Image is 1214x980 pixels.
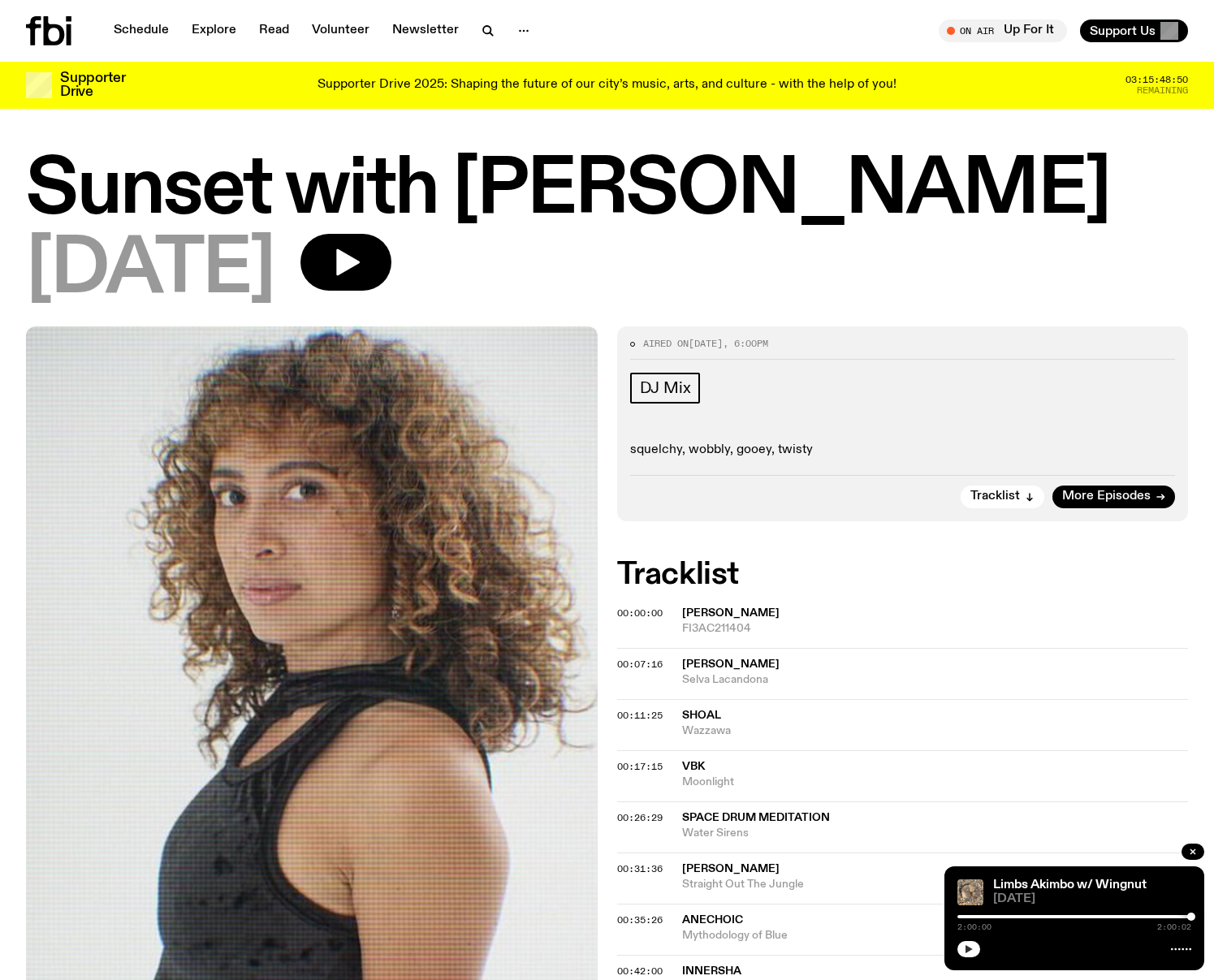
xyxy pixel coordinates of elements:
[1080,19,1188,42] button: Support Us
[970,490,1020,503] span: Tracklist
[682,710,721,721] span: Shoal
[689,337,723,350] span: [DATE]
[318,78,896,93] p: Supporter Drive 2025: Shaping the future of our city’s music, arts, and culture - with the help o...
[643,337,689,350] span: Aired on
[993,893,1191,905] span: [DATE]
[302,19,379,42] a: Volunteer
[617,560,1189,589] h2: Tracklist
[1062,490,1151,503] span: More Episodes
[682,672,1189,688] span: Selva Lacandona
[617,913,663,926] span: 00:35:26
[26,154,1188,227] h1: Sunset with [PERSON_NAME]
[961,486,1044,508] button: Tracklist
[682,761,705,772] span: VBK
[617,967,663,976] button: 00:42:00
[993,879,1147,891] a: Limbs Akimbo w/ Wingnut
[617,609,663,618] button: 00:00:00
[182,19,246,42] a: Explore
[723,337,768,350] span: , 6:00pm
[682,826,1189,841] span: Water Sirens
[617,660,663,669] button: 00:07:16
[617,762,663,771] button: 00:17:15
[26,234,274,307] span: [DATE]
[682,863,780,874] span: [PERSON_NAME]
[939,19,1067,42] button: On AirUp For It
[682,914,743,926] span: Anechoic
[104,19,179,42] a: Schedule
[682,775,1189,790] span: Moonlight
[617,711,663,720] button: 00:11:25
[617,814,663,822] button: 00:26:29
[957,923,992,931] span: 2:00:00
[617,965,663,978] span: 00:42:00
[617,709,663,722] span: 00:11:25
[682,621,1189,637] span: FI3AC211404
[617,760,663,773] span: 00:17:15
[617,862,663,875] span: 00:31:36
[1137,86,1188,95] span: Remaining
[682,928,1189,943] span: Mythodology of Blue
[60,71,125,99] h3: Supporter Drive
[682,723,1189,739] span: Wazzawa
[617,811,663,824] span: 00:26:29
[682,877,1189,892] span: Straight Out The Jungle
[1090,24,1156,38] span: Support Us
[617,865,663,874] button: 00:31:36
[249,19,299,42] a: Read
[1125,76,1188,84] span: 03:15:48:50
[630,373,701,404] a: DJ Mix
[682,658,780,670] span: [PERSON_NAME]
[640,379,691,397] span: DJ Mix
[682,965,741,977] span: Innersha
[682,607,780,619] span: [PERSON_NAME]
[1157,923,1191,931] span: 2:00:02
[382,19,469,42] a: Newsletter
[1052,486,1175,508] a: More Episodes
[617,607,663,620] span: 00:00:00
[682,812,830,823] span: Space Drum Meditation
[617,916,663,925] button: 00:35:26
[617,658,663,671] span: 00:07:16
[630,443,1176,458] p: squelchy, wobbly, gooey, twisty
